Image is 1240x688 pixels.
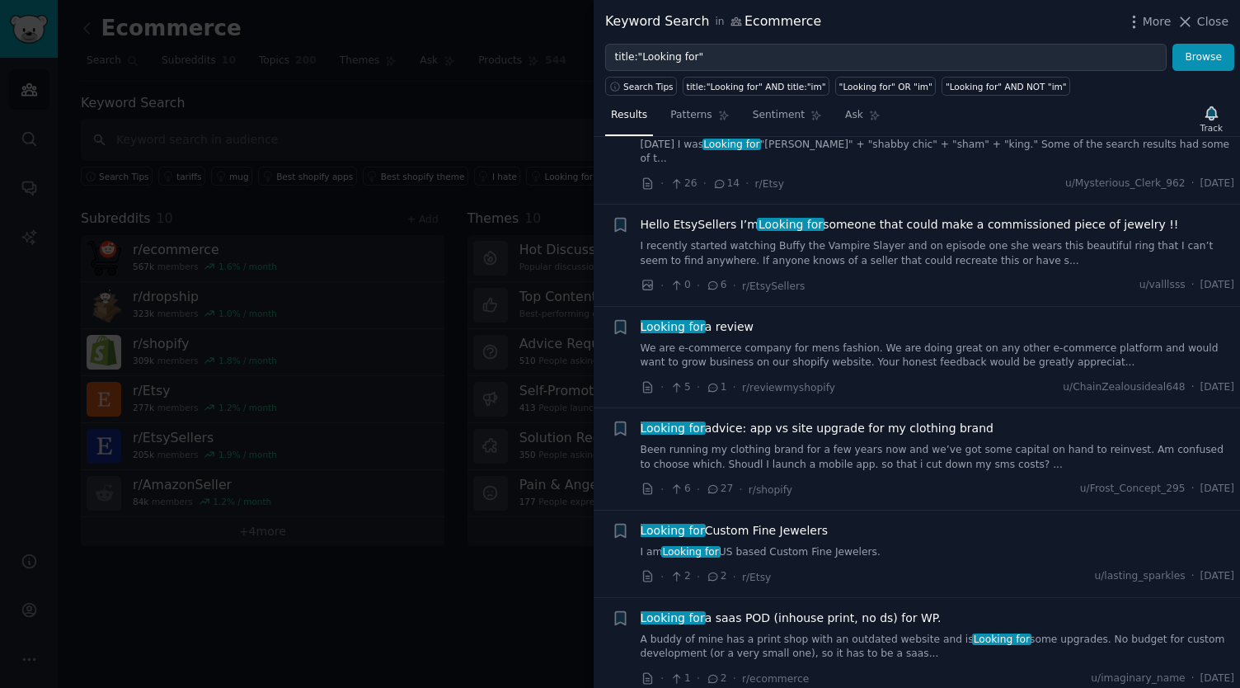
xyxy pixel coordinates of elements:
[1191,672,1195,686] span: ·
[733,568,736,586] span: ·
[641,610,942,627] span: a saas POD (inhouse print, no ds) for WP.
[1200,569,1234,584] span: [DATE]
[660,277,664,295] span: ·
[839,81,932,92] div: "Looking for" OR "im"
[1191,380,1195,395] span: ·
[1191,482,1195,497] span: ·
[706,380,726,395] span: 1
[835,77,936,96] a: "Looking for" OR "im"
[660,379,664,396] span: ·
[739,481,742,498] span: ·
[749,484,792,496] span: r/shopify
[972,634,1031,645] span: Looking for
[733,277,736,295] span: ·
[1200,278,1234,293] span: [DATE]
[703,175,707,192] span: ·
[683,77,829,96] a: title:"Looking for" AND title:"im"
[706,278,726,293] span: 6
[641,216,1179,233] span: Hello EtsySellers I’m someone that could make a commissioned piece of jewelry !!
[605,77,677,96] button: Search Tips
[660,481,664,498] span: ·
[641,610,942,627] a: Looking fora saas POD (inhouse print, no ds) for WP.
[641,545,1235,560] a: I amLooking forUS based Custom Fine Jewelers.
[669,278,690,293] span: 0
[1091,672,1185,686] span: u/imaginary_name
[1172,44,1234,72] button: Browse
[702,139,762,150] span: Looking for
[946,81,1067,92] div: "Looking for" AND NOT "im"
[1197,13,1228,31] span: Close
[753,108,805,123] span: Sentiment
[697,568,700,586] span: ·
[641,138,1235,167] a: [DATE] I wasLooking for"[PERSON_NAME]" + "shabby chic" + "sham" + "king." Some of the search resu...
[757,218,824,231] span: Looking for
[697,670,700,687] span: ·
[742,673,809,685] span: r/ecommerce
[1139,278,1186,293] span: u/valllsss
[641,522,828,540] a: Looking forCustom Fine Jewelers
[706,482,733,497] span: 27
[1080,482,1186,497] span: u/Frost_Concept_295
[669,482,690,497] span: 6
[660,670,664,687] span: ·
[641,522,828,540] span: Custom Fine Jewelers
[641,318,754,336] a: Looking fora review
[1200,482,1234,497] span: [DATE]
[661,546,721,558] span: Looking for
[1094,569,1185,584] span: u/lasting_sparkles
[660,175,664,192] span: ·
[639,524,707,537] span: Looking for
[1200,672,1234,686] span: [DATE]
[1143,13,1172,31] span: More
[670,108,712,123] span: Patterns
[641,443,1235,472] a: Been running my clothing brand for a few years now and we’ve got some capital on hand to reinvest...
[669,380,690,395] span: 5
[706,569,726,584] span: 2
[715,15,724,30] span: in
[669,672,690,686] span: 1
[733,670,736,687] span: ·
[712,177,740,191] span: 14
[1125,13,1172,31] button: More
[639,320,707,333] span: Looking for
[839,102,886,136] a: Ask
[1191,569,1195,584] span: ·
[697,481,700,498] span: ·
[706,672,726,686] span: 2
[1177,13,1228,31] button: Close
[605,12,821,32] div: Keyword Search Ecommerce
[1065,177,1186,191] span: u/Mysterious_Clerk_962
[1191,177,1195,191] span: ·
[697,277,700,295] span: ·
[742,382,835,393] span: r/reviewmyshopify
[755,178,784,190] span: r/Etsy
[639,611,707,624] span: Looking for
[605,102,653,136] a: Results
[942,77,1070,96] a: "Looking for" AND NOT "im"
[641,318,754,336] span: a review
[639,422,707,435] span: Looking for
[641,633,1235,662] a: A buddy of mine has a print shop with an outdated website and isLooking forsome upgrades. No budg...
[1195,101,1228,136] button: Track
[669,177,697,191] span: 26
[742,280,805,292] span: r/EtsySellers
[1200,122,1223,134] div: Track
[1200,380,1234,395] span: [DATE]
[845,108,863,123] span: Ask
[623,81,674,92] span: Search Tips
[745,175,749,192] span: ·
[669,569,690,584] span: 2
[641,239,1235,268] a: I recently started watching Buffy the Vampire Slayer and on episode one she wears this beautiful ...
[697,379,700,396] span: ·
[641,216,1179,233] a: Hello EtsySellers I’mLooking forsomeone that could make a commissioned piece of jewelry !!
[605,44,1167,72] input: Try a keyword related to your business
[733,379,736,396] span: ·
[611,108,647,123] span: Results
[660,568,664,586] span: ·
[1200,177,1234,191] span: [DATE]
[687,81,826,92] div: title:"Looking for" AND title:"im"
[641,342,1235,370] a: We are e-commerce company for mens fashion. We are doing great on any other e-commerce platform a...
[641,420,993,437] span: advice: app vs site upgrade for my clothing brand
[747,102,828,136] a: Sentiment
[1063,380,1185,395] span: u/ChainZealousideal648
